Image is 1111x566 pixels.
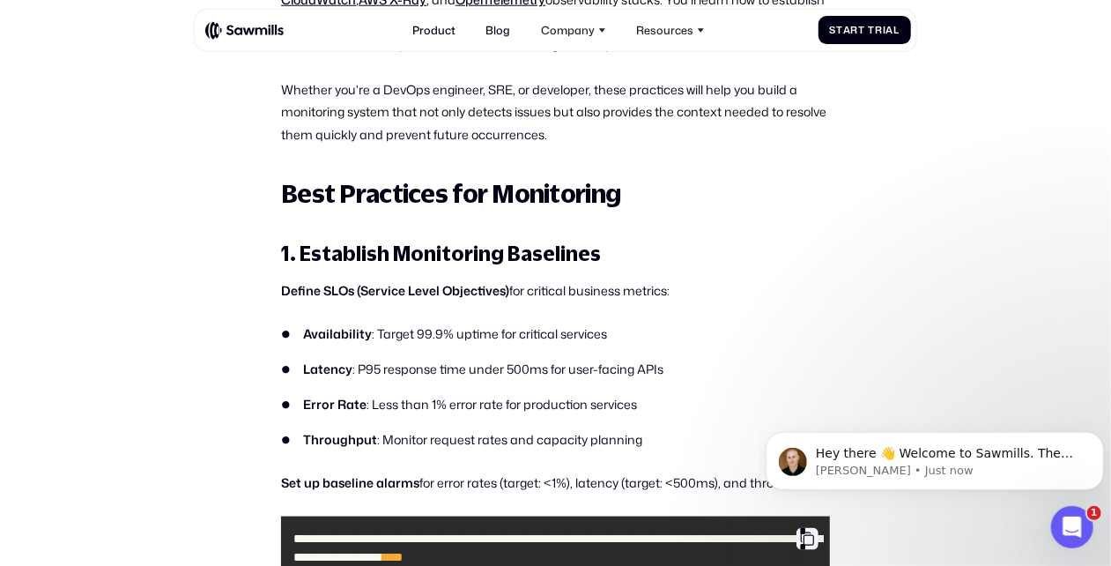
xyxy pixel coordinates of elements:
span: i [883,25,886,36]
li: : Target 99.9% uptime for critical services [281,325,830,344]
p: Whether you're a DevOps engineer, SRE, or developer, these practices will help you build a monito... [281,79,830,147]
div: Company [541,24,595,37]
strong: Set up baseline alarms [281,474,419,492]
strong: Error Rate [303,396,367,413]
strong: Throughput [303,431,377,449]
iframe: Intercom live chat [1051,506,1093,548]
div: Resources [628,15,713,45]
a: Blog [478,15,519,45]
span: 1 [1087,506,1101,520]
span: t [858,25,865,36]
div: Company [533,15,614,45]
p: for critical business metrics: [281,280,830,303]
span: r [875,25,883,36]
span: t [836,25,843,36]
span: a [886,25,894,36]
li: : Less than 1% error rate for production services [281,396,830,414]
span: a [843,25,851,36]
span: Hey there 👋 Welcome to Sawmills. The smart telemetry management platform that solves cost, qualit... [57,51,315,136]
strong: Availability [303,325,372,343]
span: S [829,25,836,36]
strong: Latency [303,361,352,378]
span: T [868,25,875,36]
span: r [851,25,859,36]
a: StartTrial [818,16,912,44]
h3: 1. Establish Monitoring Baselines [281,241,830,267]
p: for error rates (target: <1%), latency (target: <500ms), and throughput: [281,473,830,495]
a: Product [404,15,463,45]
span: l [894,25,900,36]
li: : P95 response time under 500ms for user-facing APIs [281,361,830,379]
iframe: Intercom notifications message [759,395,1111,518]
div: Resources [636,24,693,37]
strong: Define SLOs (Service Level Objectives) [281,282,509,300]
h2: Best Practices for Monitoring [281,180,830,208]
p: Message from Winston, sent Just now [57,68,323,84]
li: : Monitor request rates and capacity planning [281,431,830,450]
